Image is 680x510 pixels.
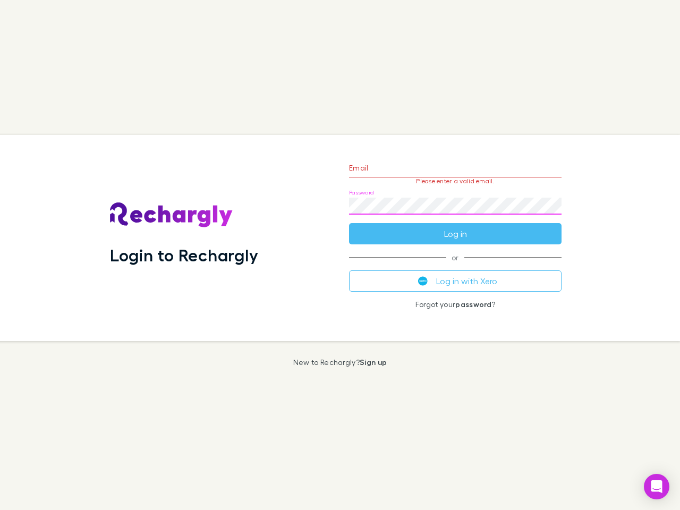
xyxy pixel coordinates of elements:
[349,270,562,292] button: Log in with Xero
[644,474,669,499] div: Open Intercom Messenger
[110,202,233,228] img: Rechargly's Logo
[418,276,428,286] img: Xero's logo
[110,245,258,265] h1: Login to Rechargly
[349,177,562,185] p: Please enter a valid email.
[360,358,387,367] a: Sign up
[349,189,374,197] label: Password
[455,300,491,309] a: password
[349,223,562,244] button: Log in
[349,300,562,309] p: Forgot your ?
[349,257,562,258] span: or
[293,358,387,367] p: New to Rechargly?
